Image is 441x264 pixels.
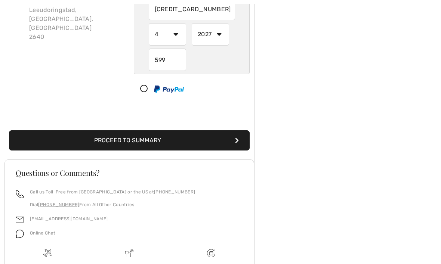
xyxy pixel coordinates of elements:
img: Delivery is a breeze since we pay the duties! [125,249,133,257]
a: [EMAIL_ADDRESS][DOMAIN_NAME] [30,216,108,221]
img: Free shipping on orders over &#8364;130 [43,249,52,257]
p: Dial From All Other Countries [30,201,195,208]
button: Proceed to Summary [9,130,250,150]
img: PayPal [154,86,184,93]
a: [PHONE_NUMBER] [154,189,195,195]
img: chat [16,230,24,238]
img: Free shipping on orders over &#8364;130 [207,249,215,257]
a: [PHONE_NUMBER] [38,202,79,207]
span: Online Chat [30,230,55,236]
img: email [16,215,24,224]
p: Call us Toll-Free from [GEOGRAPHIC_DATA] or the US at [30,189,195,195]
h3: Questions or Comments? [16,169,243,177]
img: call [16,190,24,198]
input: CVD [149,49,186,71]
